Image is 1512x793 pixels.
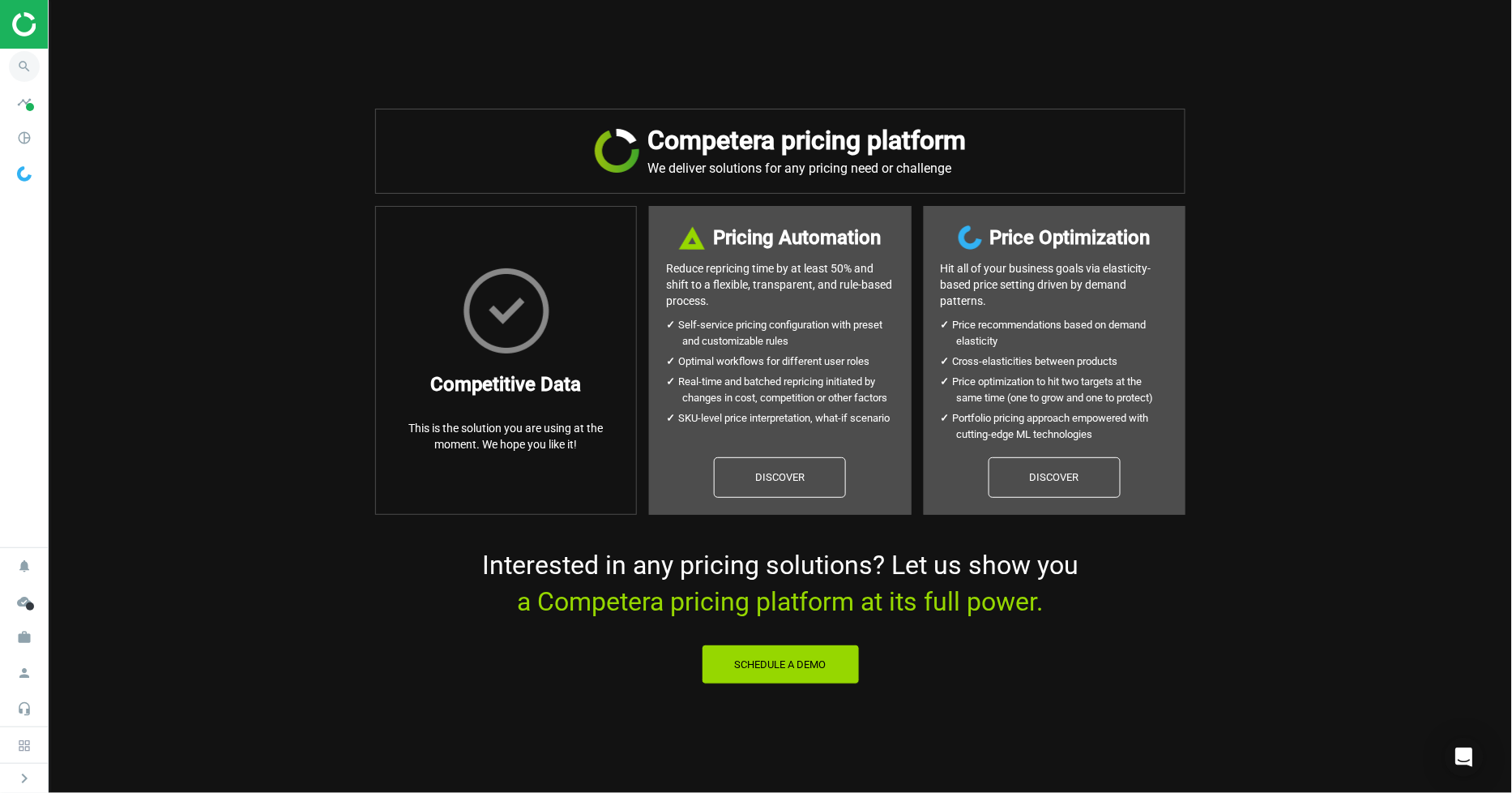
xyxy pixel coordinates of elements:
i: timeline [9,87,40,118]
h2: Competera pricing platform [647,126,966,156]
li: Price optimization to hit two targets at the same time (one to grow and one to protect) [957,374,1168,406]
h3: Pricing Automation [713,223,881,252]
i: pie_chart_outlined [9,122,40,153]
i: headset_mic [9,693,40,724]
li: Price recommendations based on demand elasticity [957,317,1168,349]
li: Portfolio pricing approach empowered with cutting-edge ML technologies [957,410,1168,443]
i: notifications [9,551,40,581]
li: Real-time and batched repricing initiated by changes in cost, competition or other factors [682,374,894,406]
i: work [9,622,40,653]
li: Self-service pricing configuration with preset and customizable rules [682,317,894,349]
img: wGWNvw8QSZomAAAAABJRU5ErkJggg== [17,166,32,182]
p: Interested in any pricing solutions? Let us show you [375,547,1185,620]
p: We deliver solutions for any pricing need or challenge [647,161,966,177]
li: Cross-elasticities between products [957,354,1168,370]
img: HxscrLsMTvcLXxPnqlhRQhRi+upeiQYiT7g7j1jdpu6T9n6zgWWHzG7gAAAABJRU5ErkJggg== [463,268,549,354]
i: chevron_right [15,769,34,788]
p: Hit all of your business goals via elasticity- based price setting driven by demand patterns. [941,260,1168,309]
h3: Price Optimization [990,223,1151,252]
img: DI+PfHAOTJwAAAAASUVORK5CYII= [679,226,705,250]
h3: Competitive Data [431,370,582,399]
i: person [9,658,40,688]
a: Discover [989,457,1121,498]
img: wGWNvw8QSZomAAAAABJRU5ErkJggg== [959,225,982,250]
img: ajHJNr6hYgQAAAAASUVORK5CYII= [12,12,127,36]
i: search [9,51,40,82]
img: JRVR7TKHubxRX4WiWFsHXLVQu3oYgKr0EdU6k5jjvBYYAAAAAElFTkSuQmCC [595,129,639,173]
p: This is the solution you are using at the moment. We hope you like it! [392,420,620,452]
i: cloud_done [9,586,40,617]
div: Open Intercom Messenger [1445,738,1484,777]
button: chevron_right [4,768,45,789]
span: a Competera pricing platform at its full power. [518,586,1044,617]
li: Optimal workflows for different user roles [682,354,894,370]
li: SKU-level price interpretation, what-if scenario [682,410,894,427]
button: Schedule a Demo [702,645,860,685]
p: Reduce repricing time by at least 50% and shift to a flexible, transparent, and rule-based process. [666,260,894,309]
a: Discover [714,457,846,498]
